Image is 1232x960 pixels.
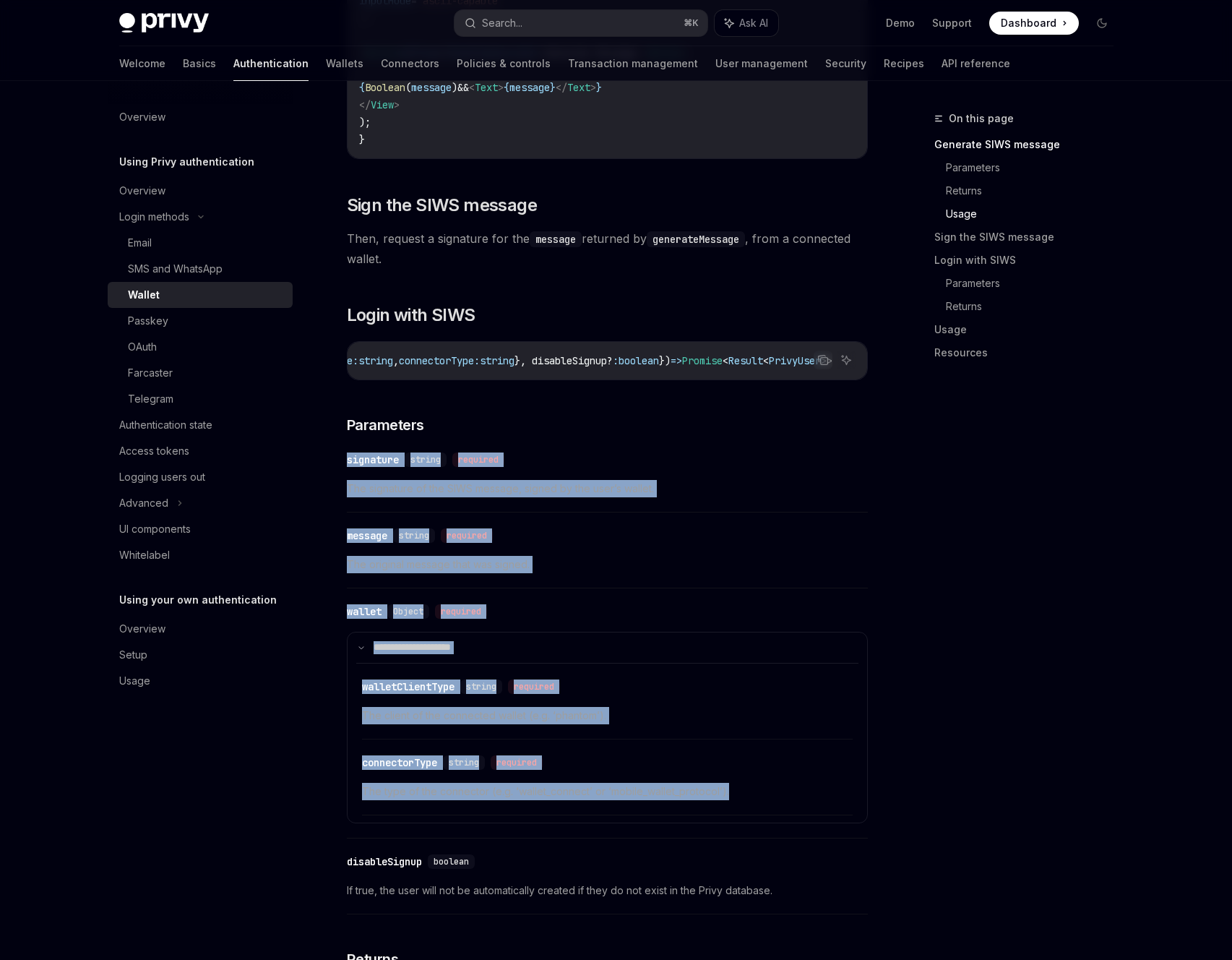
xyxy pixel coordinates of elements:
div: walletClientType [362,680,455,694]
code: generateMessage [647,231,745,247]
img: dark logo [119,13,209,33]
span: The client of the connected wallet (e.g. ‘phantom’). [362,707,853,724]
div: Access tokens [119,442,189,460]
span: }, disableSignup? [514,354,613,367]
a: Welcome [119,46,165,81]
span: string [480,354,514,367]
h5: Using Privy authentication [119,153,254,171]
div: UI components [119,520,191,538]
div: Email [128,234,152,252]
a: API reference [942,46,1010,81]
div: OAuth [128,338,157,356]
div: Overview [119,182,165,200]
span: Promise [682,354,723,367]
a: Generate SIWS message [934,133,1125,156]
span: boolean [619,354,659,367]
a: Email [108,230,293,256]
span: && [457,81,469,94]
a: Farcaster [108,360,293,386]
div: Login methods [119,208,189,226]
button: Toggle dark mode [1090,12,1113,35]
span: string [399,530,429,541]
span: : [613,354,619,367]
span: View [371,98,394,111]
span: </ [359,98,371,111]
span: Text [475,81,498,94]
span: Then, request a signature for the returned by , from a connected wallet. [347,228,868,269]
div: required [435,604,487,619]
div: Farcaster [128,364,173,382]
div: Usage [119,672,150,690]
a: Whitelabel [108,542,293,568]
a: Overview [108,616,293,642]
div: Search... [482,14,522,32]
a: Passkey [108,308,293,334]
div: message [347,528,387,543]
a: Usage [946,202,1125,226]
span: Ask AI [739,16,768,30]
div: required [491,755,543,770]
div: Passkey [128,312,168,330]
span: ⌘ K [684,17,699,29]
a: Authentication [233,46,309,81]
h5: Using your own authentication [119,591,277,609]
a: Security [825,46,866,81]
span: > [498,81,504,94]
span: string [466,681,496,693]
span: Text [567,81,590,94]
span: Result [728,354,763,367]
a: User management [715,46,808,81]
a: Parameters [946,156,1125,179]
span: ) [452,81,457,94]
span: Dashboard [1001,16,1056,30]
a: Policies & controls [457,46,551,81]
span: }) [659,354,671,367]
div: Logging users out [119,468,205,486]
span: } [359,133,365,146]
a: Authentication state [108,412,293,438]
a: Connectors [381,46,439,81]
a: Parameters [946,272,1125,295]
span: < [469,81,475,94]
span: => [671,354,682,367]
button: Copy the contents from the code block [814,351,832,369]
div: signature [347,453,399,467]
a: Usage [108,668,293,694]
span: message [509,81,550,94]
div: Wallet [128,286,160,304]
a: Dashboard [989,12,1079,35]
span: string [449,757,479,768]
span: PrivyUser [769,354,821,367]
span: The signature of the SIWS message, signed by the user’s wallet. [347,480,868,497]
a: Basics [183,46,216,81]
span: string [410,454,441,466]
div: disableSignup [347,854,422,869]
span: , [393,354,399,367]
div: Overview [119,620,165,638]
span: < [763,354,769,367]
span: connectorType: [399,354,480,367]
span: < [723,354,728,367]
span: > [394,98,400,111]
a: Overview [108,104,293,130]
div: wallet [347,604,382,619]
div: required [508,680,560,694]
a: Login with SIWS [934,249,1125,272]
a: Usage [934,318,1125,341]
span: Object [393,606,423,617]
span: If true, the user will not be automatically created if they do not exist in the Privy database. [347,882,868,899]
a: Telegram [108,386,293,412]
a: Wallet [108,282,293,308]
div: Setup [119,646,147,664]
a: SMS and WhatsApp [108,256,293,282]
a: Transaction management [568,46,698,81]
button: Ask AI [715,10,778,36]
a: UI components [108,516,293,542]
div: connectorType [362,755,437,770]
a: Demo [886,16,915,30]
a: Access tokens [108,438,293,464]
span: boolean [434,856,469,867]
a: Returns [946,179,1125,202]
div: Whitelabel [119,547,170,564]
a: Resources [934,341,1125,364]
